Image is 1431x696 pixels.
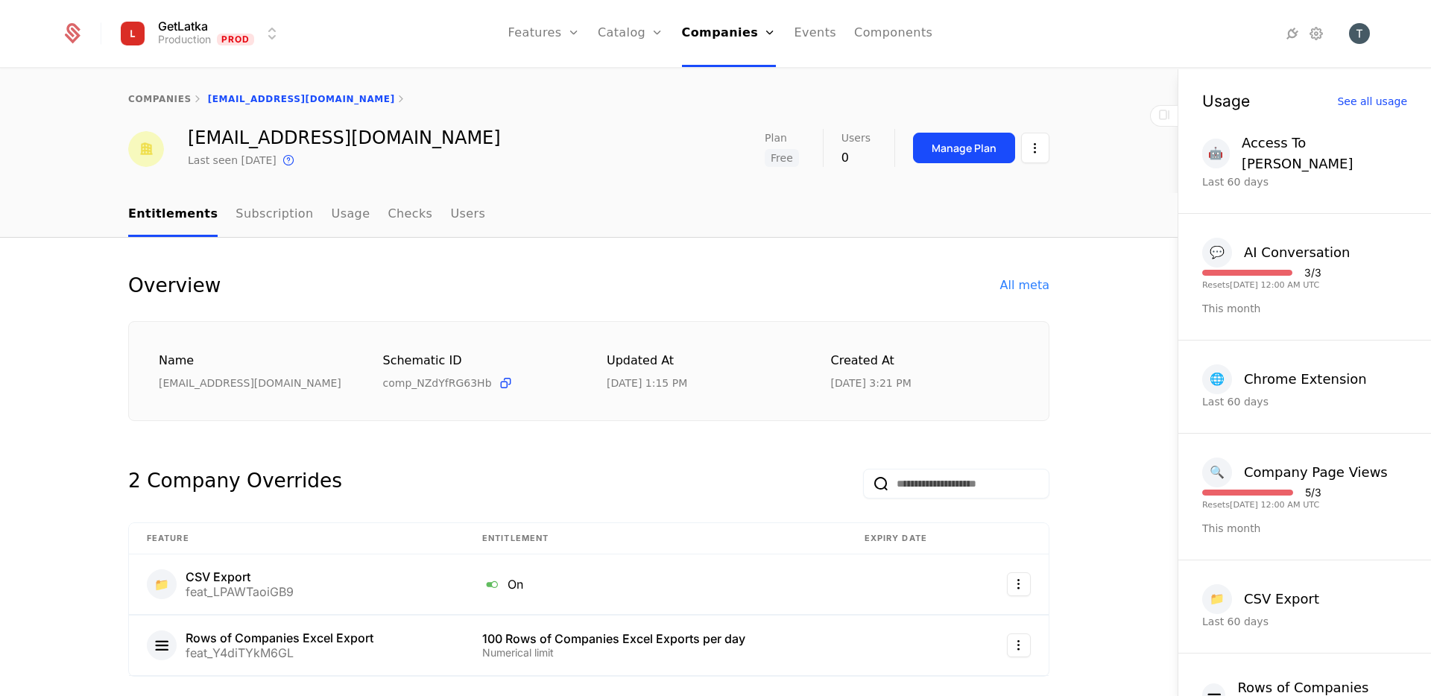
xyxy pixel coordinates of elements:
[1349,23,1370,44] img: Tsovak Harutyunyan
[147,569,177,599] div: 📁
[847,523,973,554] th: Expiry date
[482,648,829,658] div: Numerical limit
[1202,93,1250,109] div: Usage
[1244,369,1367,390] div: Chrome Extension
[1202,238,1350,268] button: 💬AI Conversation
[1202,281,1321,289] div: Resets [DATE] 12:00 AM UTC
[158,32,211,47] div: Production
[1000,276,1049,294] div: All meta
[1202,584,1319,614] button: 📁CSV Export
[1007,572,1031,596] button: Select action
[1202,238,1232,268] div: 💬
[1242,133,1407,174] div: Access To [PERSON_NAME]
[186,632,373,644] div: Rows of Companies Excel Export
[383,352,572,370] div: Schematic ID
[128,273,221,297] div: Overview
[932,141,996,156] div: Manage Plan
[1349,23,1370,44] button: Open user button
[188,129,501,147] div: [EMAIL_ADDRESS][DOMAIN_NAME]
[841,149,871,167] div: 0
[464,523,847,554] th: Entitlement
[1244,242,1350,263] div: AI Conversation
[1202,364,1367,394] button: 🌐Chrome Extension
[607,352,795,370] div: Updated at
[1202,614,1407,629] div: Last 60 days
[1283,25,1301,42] a: Integrations
[831,352,1020,370] div: Created at
[1007,633,1031,657] button: Select action
[1202,133,1407,174] button: 🤖Access To [PERSON_NAME]
[1202,139,1230,168] div: 🤖
[1202,458,1232,487] div: 🔍
[450,193,485,237] a: Users
[129,523,464,554] th: Feature
[128,469,342,499] div: 2 Company Overrides
[388,193,432,237] a: Checks
[1307,25,1325,42] a: Settings
[1304,268,1321,278] div: 3 / 3
[332,193,370,237] a: Usage
[1202,521,1407,536] div: This month
[482,633,829,645] div: 100 Rows of Companies Excel Exports per day
[1337,96,1407,107] div: See all usage
[128,193,485,237] ul: Choose Sub Page
[482,575,829,594] div: On
[1202,394,1407,409] div: Last 60 days
[128,193,1049,237] nav: Main
[1202,501,1321,509] div: Resets [DATE] 12:00 AM UTC
[1202,364,1232,394] div: 🌐
[1021,133,1049,163] button: Select action
[186,571,294,583] div: CSV Export
[1202,174,1407,189] div: Last 60 days
[128,94,192,104] a: companies
[1202,301,1407,316] div: This month
[188,153,277,168] div: Last seen [DATE]
[119,17,282,50] button: Select environment
[1244,462,1388,483] div: Company Page Views
[115,16,151,51] img: GetLatka
[158,20,208,32] span: GetLatka
[159,352,347,370] div: Name
[186,586,294,598] div: feat_LPAWTaoiGB9
[217,34,255,45] span: Prod
[841,133,871,143] span: Users
[607,376,687,390] div: 9/26/25, 1:15 PM
[1305,487,1321,498] div: 5 / 3
[128,131,164,167] img: tsovaktestlatka@mailinator.com
[128,193,218,237] a: Entitlements
[1202,584,1232,614] div: 📁
[159,376,347,390] div: [EMAIL_ADDRESS][DOMAIN_NAME]
[765,149,799,167] span: Free
[1244,589,1319,610] div: CSV Export
[383,376,492,390] span: comp_NZdYfRG63Hb
[1202,458,1388,487] button: 🔍Company Page Views
[831,376,912,390] div: 9/24/25, 3:21 PM
[913,133,1015,163] button: Manage Plan
[186,647,373,659] div: feat_Y4diTYkM6GL
[765,133,787,143] span: Plan
[236,193,313,237] a: Subscription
